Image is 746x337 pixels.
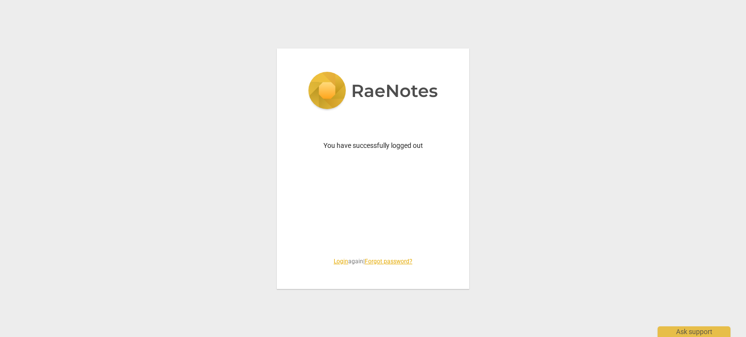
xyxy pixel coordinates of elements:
[308,72,438,112] img: 5ac2273c67554f335776073100b6d88f.svg
[365,258,412,265] a: Forgot password?
[300,141,446,151] p: You have successfully logged out
[300,257,446,266] span: again |
[334,258,348,265] a: Login
[658,326,730,337] div: Ask support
